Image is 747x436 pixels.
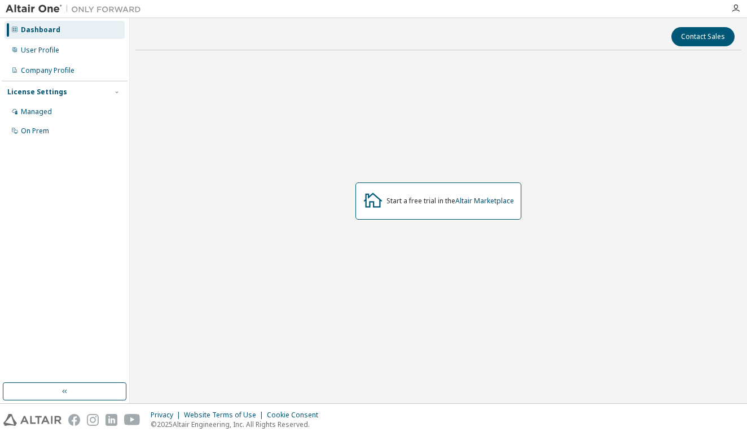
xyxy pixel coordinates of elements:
p: © 2025 Altair Engineering, Inc. All Rights Reserved. [151,420,325,429]
div: User Profile [21,46,59,55]
div: Company Profile [21,66,74,75]
div: Privacy [151,411,184,420]
div: Website Terms of Use [184,411,267,420]
div: License Settings [7,88,67,97]
a: Altair Marketplace [455,196,514,206]
button: Contact Sales [671,27,735,46]
div: On Prem [21,127,49,136]
div: Cookie Consent [267,411,325,420]
div: Managed [21,107,52,116]
img: Altair One [6,3,147,15]
img: linkedin.svg [106,414,117,426]
div: Dashboard [21,25,60,34]
img: instagram.svg [87,414,99,426]
img: altair_logo.svg [3,414,61,426]
img: youtube.svg [124,414,140,426]
div: Start a free trial in the [386,197,514,206]
img: facebook.svg [68,414,80,426]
